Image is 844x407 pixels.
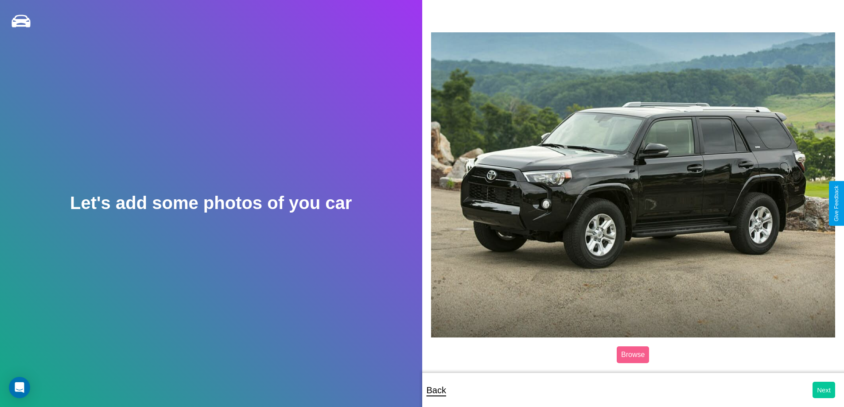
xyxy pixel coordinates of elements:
div: Open Intercom Messenger [9,377,30,398]
button: Next [813,382,835,398]
img: posted [431,32,836,337]
p: Back [427,382,446,398]
label: Browse [617,346,649,363]
div: Give Feedback [833,186,840,221]
h2: Let's add some photos of you car [70,193,352,213]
